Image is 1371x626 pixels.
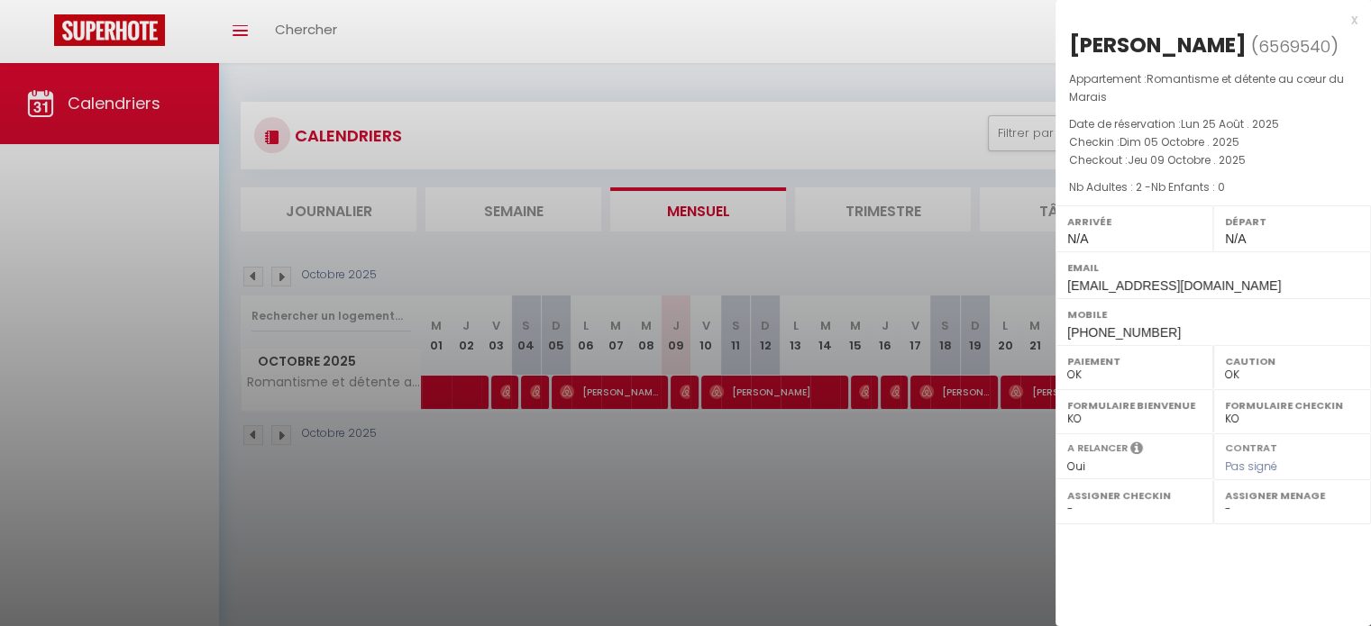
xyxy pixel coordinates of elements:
label: Paiement [1067,352,1202,370]
div: [PERSON_NAME] [1069,31,1247,59]
label: Arrivée [1067,213,1202,231]
label: Départ [1225,213,1359,231]
label: Email [1067,259,1359,277]
span: [PHONE_NUMBER] [1067,325,1181,340]
span: [EMAIL_ADDRESS][DOMAIN_NAME] [1067,278,1281,293]
label: A relancer [1067,440,1128,456]
span: Dim 05 Octobre . 2025 [1120,134,1239,150]
span: ( ) [1251,33,1339,59]
span: Lun 25 Août . 2025 [1181,116,1279,132]
p: Appartement : [1069,70,1357,106]
span: Romantisme et détente au cœur du Marais [1069,71,1344,104]
i: Sélectionner OUI si vous souhaiter envoyer les séquences de messages post-checkout [1130,440,1143,460]
p: Checkin : [1069,133,1357,151]
label: Mobile [1067,305,1359,323]
span: N/A [1225,231,1246,246]
span: Nb Adultes : 2 - [1069,179,1225,195]
span: Nb Enfants : 0 [1151,179,1225,195]
span: Pas signé [1225,458,1277,474]
span: Jeu 09 Octobre . 2025 [1128,152,1246,168]
div: x [1056,9,1357,31]
p: Date de réservation : [1069,115,1357,133]
span: 6569540 [1258,35,1330,58]
label: Assigner Checkin [1067,486,1202,504]
label: Assigner Menage [1225,486,1359,504]
label: Formulaire Bienvenue [1067,396,1202,414]
span: N/A [1067,231,1088,246]
p: Checkout : [1069,151,1357,169]
label: Contrat [1225,440,1277,452]
label: Caution [1225,352,1359,370]
label: Formulaire Checkin [1225,396,1359,414]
